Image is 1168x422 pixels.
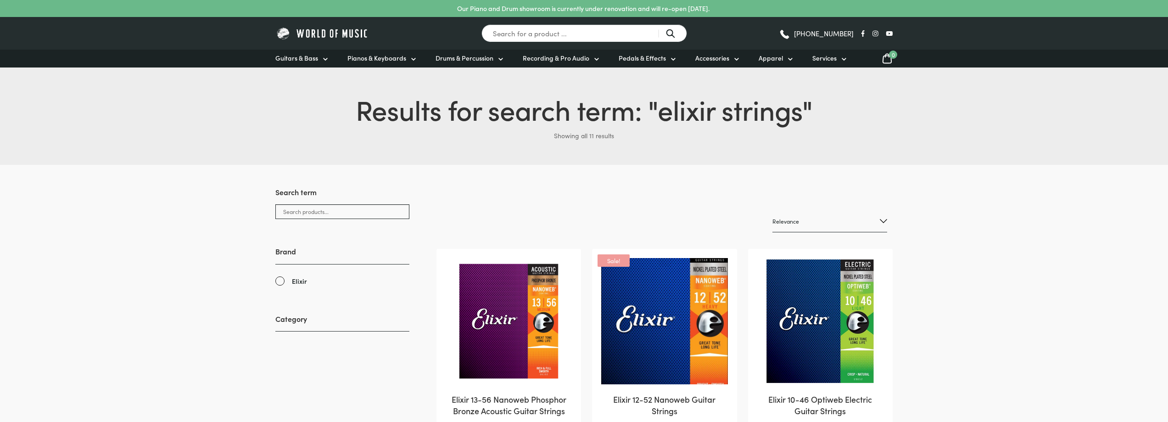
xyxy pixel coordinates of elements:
h3: Search term [275,187,409,204]
select: Shop order [772,211,887,232]
span: Drums & Percussion [436,53,493,63]
img: Elixir 10-46 Optiweb Electric Guitar Strings [757,258,883,384]
h2: Elixir 10-46 Optiweb Electric Guitar Strings [757,394,883,416]
h1: Results for search term: " " [275,90,893,128]
span: Apparel [759,53,783,63]
input: Search products... [275,204,409,219]
h3: Category [275,314,409,332]
img: Elixir 12-52 Nanoweb Guitar Strings [601,258,727,384]
input: Search for a product ... [481,24,687,42]
p: Our Piano and Drum showroom is currently under renovation and will re-open [DATE]. [457,4,710,13]
span: Accessories [695,53,729,63]
h3: Brand [275,246,409,264]
span: Pedals & Effects [619,53,666,63]
a: Elixir [275,276,409,287]
span: Services [812,53,837,63]
iframe: Chat with our support team [1035,321,1168,422]
span: 0 [889,51,897,59]
h2: Elixir 12-52 Nanoweb Guitar Strings [601,394,727,416]
p: Showing all 11 results [275,128,893,143]
span: Sale! [598,254,630,267]
a: [PHONE_NUMBER] [779,27,854,40]
span: Elixir [292,276,307,287]
h2: Elixir 13-56 Nanoweb Phosphor Bronze Acoustic Guitar Strings [446,394,572,416]
img: Elixir 13-56 PB Acoustic Strings [446,258,572,384]
img: World of Music [275,26,369,40]
span: [PHONE_NUMBER] [794,30,854,37]
span: Guitars & Bass [275,53,318,63]
span: elixir strings [658,90,802,128]
div: Brand [275,246,409,286]
span: Pianos & Keyboards [347,53,406,63]
span: Recording & Pro Audio [523,53,589,63]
